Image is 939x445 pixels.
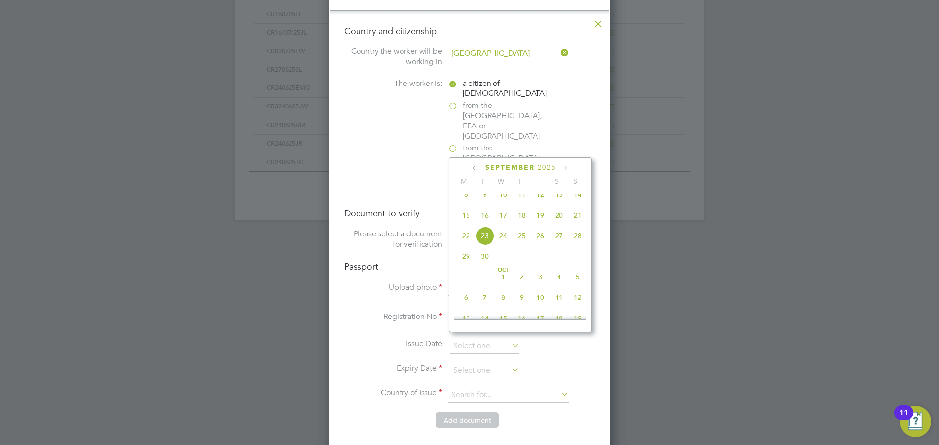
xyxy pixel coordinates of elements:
[550,185,568,204] span: 13
[344,25,595,37] h4: Country and citizenship
[450,339,519,354] input: Select one
[531,206,550,225] span: 19
[344,363,442,374] label: Expiry Date
[568,309,587,328] span: 19
[568,227,587,245] span: 28
[529,177,547,186] span: F
[344,312,442,322] label: Registration No
[457,206,475,225] span: 15
[531,309,550,328] span: 17
[550,268,568,286] span: 4
[344,388,442,398] label: Country of Issue
[344,79,442,89] label: The worker is:
[463,143,546,184] span: from the [GEOGRAPHIC_DATA] or the [GEOGRAPHIC_DATA]
[457,288,475,307] span: 6
[448,46,569,61] input: Search for...
[436,412,499,428] button: Add document
[568,206,587,225] span: 21
[513,268,531,286] span: 2
[344,46,442,67] label: Country the worker will be working in
[531,227,550,245] span: 26
[568,268,587,286] span: 5
[531,288,550,307] span: 10
[473,177,492,186] span: T
[513,185,531,204] span: 11
[568,185,587,204] span: 14
[494,268,513,286] span: 1
[494,268,513,273] span: Oct
[550,309,568,328] span: 18
[510,177,529,186] span: T
[448,239,595,250] div: Birth Certificate
[531,185,550,204] span: 12
[457,309,475,328] span: 13
[457,247,475,266] span: 29
[475,227,494,245] span: 23
[450,363,519,378] input: Select one
[475,247,494,266] span: 30
[344,339,442,349] label: Issue Date
[344,261,595,272] h4: Passport
[475,206,494,225] span: 16
[550,227,568,245] span: 27
[475,185,494,204] span: 9
[566,177,584,186] span: S
[485,163,535,171] span: September
[457,185,475,204] span: 8
[494,206,513,225] span: 17
[344,208,595,219] h4: Document to verify
[494,185,513,204] span: 10
[538,163,556,171] span: 2025
[550,288,568,307] span: 11
[492,177,510,186] span: W
[900,406,931,437] button: Open Resource Center, 11 new notifications
[463,101,546,141] span: from the [GEOGRAPHIC_DATA], EEA or [GEOGRAPHIC_DATA]
[494,309,513,328] span: 15
[550,206,568,225] span: 20
[513,227,531,245] span: 25
[531,268,550,286] span: 3
[494,288,513,307] span: 8
[344,229,442,250] label: Please select a document for verification
[454,177,473,186] span: M
[547,177,566,186] span: S
[448,229,595,239] div: Passport
[513,309,531,328] span: 16
[448,388,569,403] input: Search for...
[899,413,908,425] div: 11
[457,227,475,245] span: 22
[568,288,587,307] span: 12
[513,288,531,307] span: 9
[344,282,442,293] label: Upload photo
[475,288,494,307] span: 7
[463,79,547,99] span: a citizen of [DEMOGRAPHIC_DATA]
[475,309,494,328] span: 14
[494,227,513,245] span: 24
[513,206,531,225] span: 18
